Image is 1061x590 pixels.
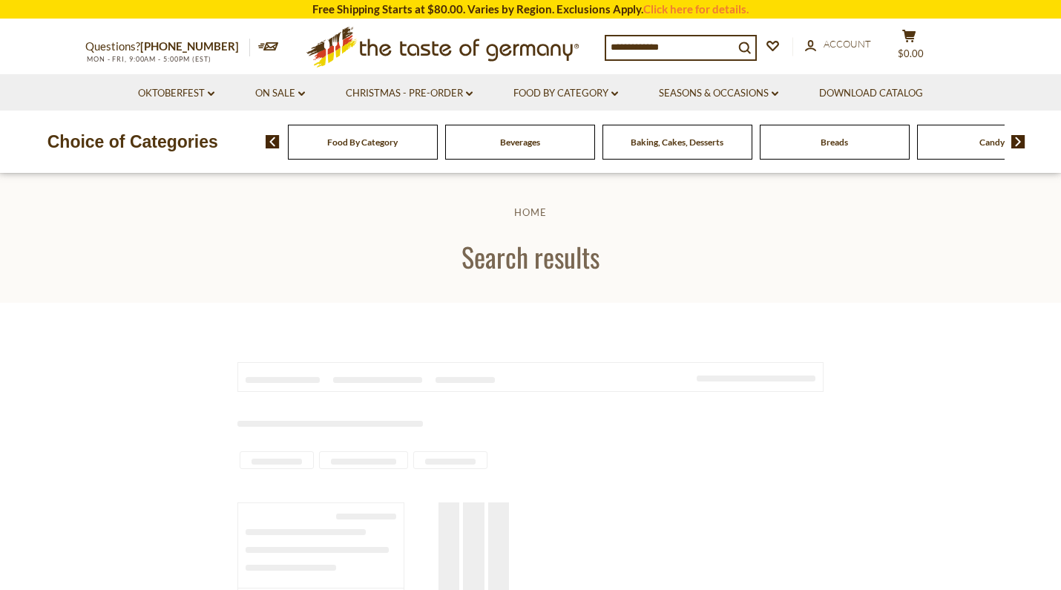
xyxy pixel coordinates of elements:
span: $0.00 [898,47,924,59]
h1: Search results [46,240,1015,273]
a: Beverages [500,137,540,148]
a: Food By Category [513,85,618,102]
a: Candy [979,137,1005,148]
a: Download Catalog [819,85,923,102]
a: Home [514,206,547,218]
a: Breads [821,137,848,148]
a: Account [805,36,871,53]
a: [PHONE_NUMBER] [140,39,239,53]
a: Food By Category [327,137,398,148]
a: Seasons & Occasions [659,85,778,102]
a: Click here for details. [643,2,749,16]
img: next arrow [1011,135,1025,148]
button: $0.00 [887,29,931,66]
a: On Sale [255,85,305,102]
a: Baking, Cakes, Desserts [631,137,723,148]
a: Christmas - PRE-ORDER [346,85,473,102]
a: Oktoberfest [138,85,214,102]
p: Questions? [85,37,250,56]
span: MON - FRI, 9:00AM - 5:00PM (EST) [85,55,211,63]
img: previous arrow [266,135,280,148]
span: Account [824,38,871,50]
